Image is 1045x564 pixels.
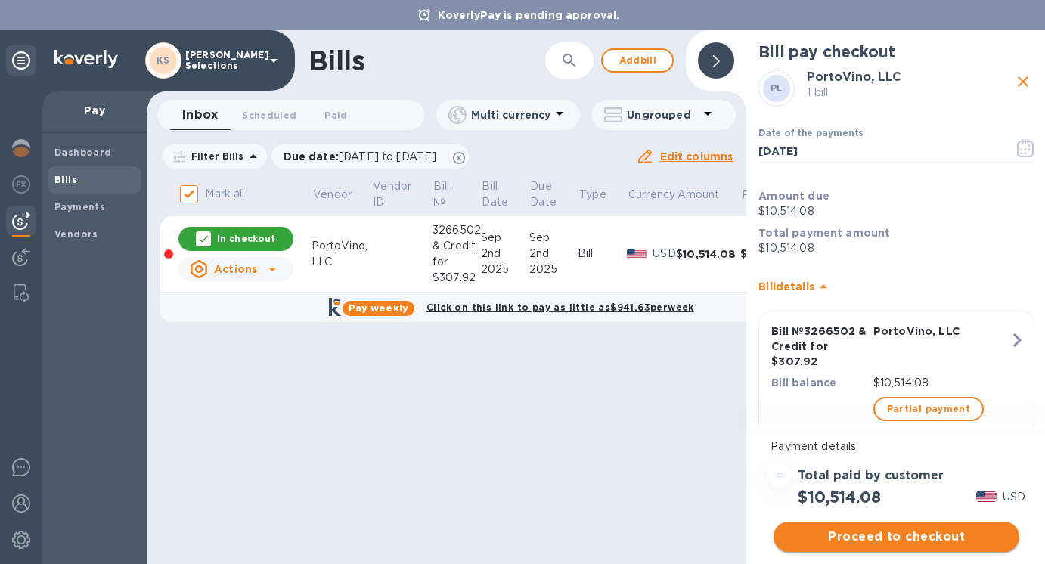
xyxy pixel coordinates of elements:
[887,400,970,418] span: Partial payment
[434,178,480,210] span: Bill №
[758,227,890,239] b: Total payment amount
[873,397,984,421] button: Partial payment
[873,375,1009,391] p: $10,514.08
[740,246,786,262] div: $0.00
[374,178,432,210] span: Vendor ID
[758,240,1034,256] p: $10,514.08
[742,187,765,203] p: Paid
[767,463,792,488] div: =
[217,232,275,245] p: In checkout
[798,488,880,507] h2: $10,514.08
[786,528,1007,546] span: Proceed to checkout
[615,51,660,70] span: Add bill
[660,150,733,163] u: Edit columns
[758,262,1034,311] div: Billdetails
[426,302,694,313] b: Click on this link to pay as little as $941.63 per week
[481,262,529,277] div: 2025
[157,54,170,66] b: KS
[284,149,445,164] p: Due date :
[578,187,606,203] p: Type
[434,178,460,210] p: Bill №
[309,45,364,76] h1: Bills
[758,280,814,293] b: Bill details
[54,228,98,240] b: Vendors
[482,178,509,210] p: Bill Date
[578,187,625,203] span: Type
[798,469,944,483] h3: Total paid by customer
[481,230,529,246] div: Sep
[627,107,699,122] p: Ungrouped
[758,203,1034,219] p: $10,514.08
[758,311,1034,434] button: Bill №3266502 & Credit for $307.92PortoVino, LLCBill balance$10,514.08Partial payment
[531,178,557,210] p: Due Date
[627,249,647,259] img: USD
[807,70,901,84] b: PortoVino, LLC
[771,82,783,94] b: PL
[54,174,77,185] b: Bills
[6,45,36,76] div: Unpin categories
[271,144,470,169] div: Due date:[DATE] to [DATE]
[807,85,1012,101] p: 1 bill
[482,178,529,210] span: Bill Date
[742,187,785,203] span: Paid
[771,324,867,369] p: Bill № 3266502 & Credit for $307.92
[312,238,372,254] div: PortoVino,
[601,48,674,73] button: Addbill
[206,186,245,202] p: Mark all
[12,175,30,194] img: Foreign exchange
[312,254,372,270] div: LLC
[433,222,481,286] div: 3266502 & Credit for $307.92
[185,150,244,163] p: Filter Bills
[54,50,118,68] img: Logo
[653,246,676,262] p: USD
[529,262,578,277] div: 2025
[54,147,112,158] b: Dashboard
[242,107,296,123] span: Scheduled
[628,187,674,203] p: Currency
[758,42,1034,61] h2: Bill pay checkout
[312,187,371,203] span: Vendor
[771,438,1022,454] p: Payment details
[182,104,218,126] span: Inbox
[1012,70,1034,93] button: close
[1003,489,1025,505] p: USD
[54,103,135,118] p: Pay
[771,375,867,390] p: Bill balance
[349,302,408,314] b: Pay weekly
[873,324,1009,339] p: PortoVino, LLC
[529,246,578,262] div: 2nd
[324,107,347,123] span: Paid
[54,201,105,212] b: Payments
[481,246,529,262] div: 2nd
[531,178,577,210] span: Due Date
[578,246,627,262] div: Bill
[312,187,351,203] p: Vendor
[758,129,863,138] label: Date of the payments
[529,230,578,246] div: Sep
[374,178,412,210] p: Vendor ID
[976,491,997,502] img: USD
[678,187,740,203] span: Amount
[471,107,550,122] p: Multi currency
[185,50,261,71] p: [PERSON_NAME] Selections
[339,150,436,163] span: [DATE] to [DATE]
[214,263,257,275] u: Actions
[774,522,1019,552] button: Proceed to checkout
[758,190,829,202] b: Amount due
[430,8,628,23] p: KoverlyPay is pending approval.
[678,187,720,203] p: Amount
[676,246,740,262] div: $10,514.08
